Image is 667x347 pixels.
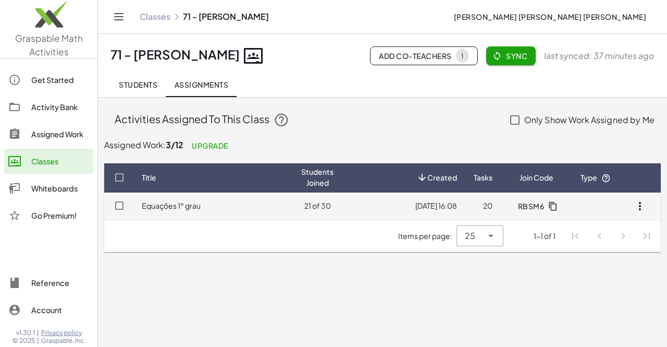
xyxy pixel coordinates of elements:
button: [PERSON_NAME] [PERSON_NAME] [PERSON_NAME] [445,7,654,26]
span: [PERSON_NAME] [PERSON_NAME] [PERSON_NAME] [453,12,646,21]
a: Privacy policy [41,329,85,337]
span: Graspable Math Activities [15,32,83,57]
span: Title [142,172,156,183]
div: Reference [31,277,89,289]
span: 3/12 [166,139,183,150]
span: Graspable, Inc. [41,337,85,345]
a: Classes [140,11,170,22]
td: 20 [465,193,501,220]
span: Sync [495,51,527,61]
span: Type [580,173,611,182]
button: Sync [486,46,536,65]
span: | [37,329,39,337]
div: Activities Assigned To This Class [115,112,499,128]
p: Assigned Work: [104,137,661,155]
div: Account [31,304,89,316]
span: Students [119,80,157,89]
a: Whiteboards [4,176,93,201]
button: Toggle navigation [110,8,127,25]
span: | [37,337,39,345]
span: 25 [465,230,475,242]
span: v1.30.1 [16,329,35,337]
button: Add Co-Teachers1 [370,46,478,65]
span: Upgrade [192,141,228,150]
a: Assigned Work [4,122,93,147]
span: Assignments [174,80,228,89]
span: Created [427,172,457,183]
span: Add Co-Teachers [379,49,469,63]
div: Activity Bank [31,101,89,113]
div: 1 [461,52,464,60]
span: Join Code [520,172,553,183]
div: 1-1 of 1 [534,231,555,242]
div: Whiteboards [31,182,89,195]
span: Items per page: [398,231,456,242]
nav: Pagination Navigation [564,224,659,248]
div: 71 - [PERSON_NAME] [110,46,263,66]
a: Account [4,297,93,322]
div: Go Premium! [31,209,89,222]
label: Only Show Work Assigned by Me [524,107,654,133]
a: Classes [4,149,93,174]
a: Get Started [4,67,93,92]
button: RBSM6 [509,197,564,216]
div: Get Started [31,74,89,86]
a: Activity Bank [4,94,93,119]
span: © 2025 [13,337,35,345]
td: [DATE] 16:08 [342,193,465,220]
a: Reference [4,270,93,295]
span: Students Joined [301,166,333,188]
span: RBSM6 [517,201,544,211]
a: Equações 1° grau [142,201,201,210]
span: Tasks [474,172,492,183]
td: 21 of 30 [293,193,342,220]
div: Classes [31,155,89,167]
span: last synced: 37 minutes ago [544,50,654,62]
div: Assigned Work [31,128,89,140]
a: Upgrade [183,136,237,155]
